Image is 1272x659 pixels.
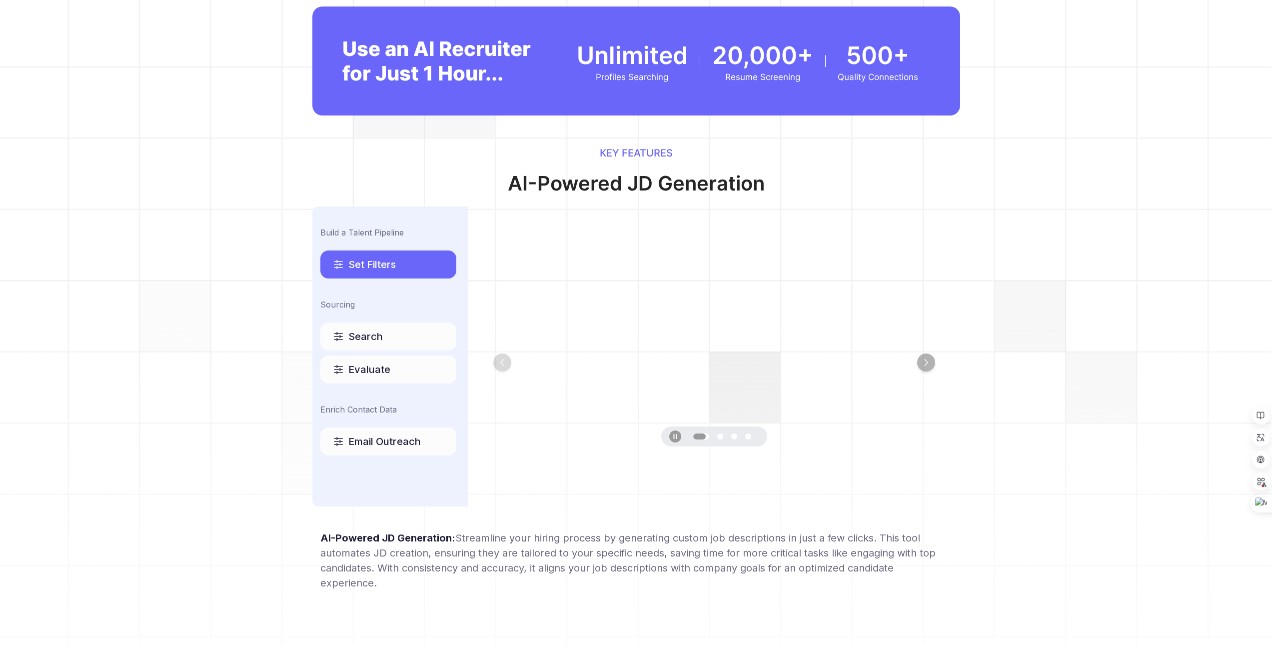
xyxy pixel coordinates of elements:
div: Enrich Contact Data [320,403,456,415]
div: Quality Connections [838,72,918,82]
div: Resume Screening [712,72,813,82]
div: AI-Powered JD Generation [409,168,864,198]
span: Evaluate [348,362,390,376]
div: Unlimited [577,40,688,70]
div: 500+ [838,40,918,70]
span: Search [348,329,383,343]
div: Sourcing [320,298,456,310]
div: Key Features [409,145,864,160]
span: Streamline your hiring process by generating custom job descriptions in just a few clicks. This t... [320,532,936,589]
span: Email Outreach [348,434,421,448]
div: Profiles Searching [577,72,688,82]
div: 20,000+ [712,40,813,70]
div: Use an AI Recruiter for Just 1 Hour... [342,36,542,85]
span: AI-Powered JD Generation: [320,532,455,544]
span: Set Filters [348,257,396,271]
div: Build a Talent Pipeline [320,226,456,238]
